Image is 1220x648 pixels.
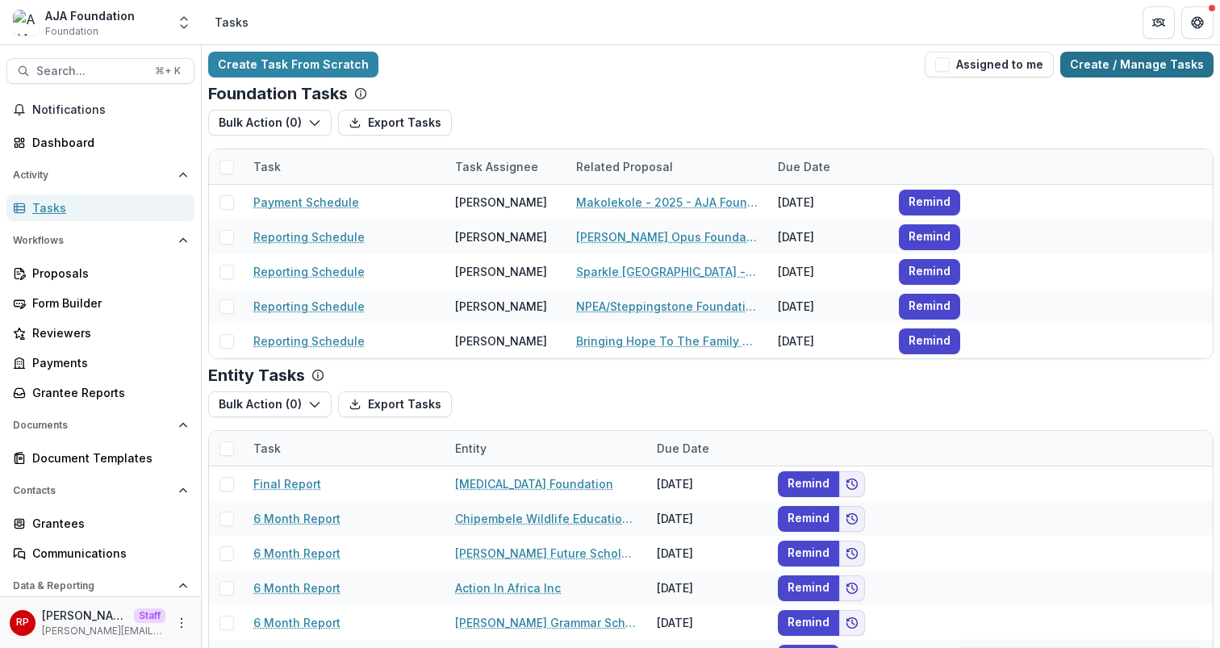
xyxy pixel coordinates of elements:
div: Task [244,431,445,466]
a: Reviewers [6,320,194,346]
div: [DATE] [647,501,768,536]
button: Remind [778,541,839,566]
div: [DATE] [768,324,889,358]
a: Payment Schedule [253,194,359,211]
div: [DATE] [768,254,889,289]
a: [MEDICAL_DATA] Foundation [455,475,613,492]
div: [DATE] [647,536,768,571]
p: [PERSON_NAME] [42,607,127,624]
div: Related Proposal [566,149,768,184]
button: Remind [778,506,839,532]
button: Export Tasks [338,110,452,136]
button: Open Workflows [6,228,194,253]
a: Form Builder [6,290,194,316]
span: Search... [36,65,145,78]
span: Activity [13,169,172,181]
button: Remind [899,328,960,354]
div: [PERSON_NAME] [455,228,547,245]
span: Foundation [45,24,98,39]
button: Remind [899,259,960,285]
button: More [172,613,191,633]
div: [DATE] [768,219,889,254]
div: Dashboard [32,134,182,151]
div: Tasks [215,14,249,31]
a: Create Task From Scratch [208,52,378,77]
button: Remind [778,575,839,601]
div: Task [244,149,445,184]
div: Form Builder [32,295,182,311]
div: Grantee Reports [32,384,182,401]
a: Reporting Schedule [253,332,365,349]
a: Bringing Hope To The Family USA - 2025 - AJA Foundation Grant Application [576,332,758,349]
img: AJA Foundation [13,10,39,36]
span: Notifications [32,103,188,117]
button: Add to friends [839,610,865,636]
div: ⌘ + K [152,62,184,80]
div: Due Date [768,149,889,184]
div: [DATE] [768,185,889,219]
a: Reporting Schedule [253,228,365,245]
div: Due Date [768,158,840,175]
a: Proposals [6,260,194,286]
button: Remind [899,190,960,215]
a: Grantee Reports [6,379,194,406]
a: Final Report [253,475,321,492]
button: Remind [778,471,839,497]
p: Foundation Tasks [208,84,348,103]
a: 6 Month Report [253,510,341,527]
div: Ruthwick Pathireddy [16,617,29,628]
a: Payments [6,349,194,376]
div: Related Proposal [566,158,683,175]
a: Create / Manage Tasks [1060,52,1214,77]
a: 6 Month Report [253,545,341,562]
button: Assigned to me [925,52,1054,77]
a: [PERSON_NAME] Grammar School Pathfinder Program [455,614,637,631]
div: Due Date [647,431,768,466]
span: Data & Reporting [13,580,172,592]
div: Document Templates [32,449,182,466]
button: Remind [899,224,960,250]
button: Search... [6,58,194,84]
div: [PERSON_NAME] [455,298,547,315]
div: AJA Foundation [45,7,135,24]
div: Payments [32,354,182,371]
span: Contacts [13,485,172,496]
button: Bulk Action (0) [208,110,332,136]
nav: breadcrumb [208,10,255,34]
div: Tasks [32,199,182,216]
a: Document Templates [6,445,194,471]
a: Reporting Schedule [253,298,365,315]
a: Sparkle [GEOGRAPHIC_DATA] - 2025 - AJA Foundation Grant Application [576,263,758,280]
a: 6 Month Report [253,579,341,596]
button: Open Contacts [6,478,194,504]
a: Dashboard [6,129,194,156]
div: [DATE] [647,571,768,605]
div: Entity [445,431,647,466]
div: Task Assignee [445,149,566,184]
button: Open Data & Reporting [6,573,194,599]
p: [PERSON_NAME][EMAIL_ADDRESS][DOMAIN_NAME] [42,624,165,638]
button: Partners [1143,6,1175,39]
div: [DATE] [768,289,889,324]
a: Chipembele Wildlife Education Trust [455,510,637,527]
span: Workflows [13,235,172,246]
button: Add to friends [839,471,865,497]
div: [DATE] [647,466,768,501]
div: Proposals [32,265,182,282]
a: Tasks [6,194,194,221]
button: Open Documents [6,412,194,438]
button: Add to friends [839,541,865,566]
div: Entity [445,440,496,457]
div: Task Assignee [445,158,548,175]
span: Documents [13,420,172,431]
button: Remind [899,294,960,320]
div: [PERSON_NAME] [455,332,547,349]
a: NPEA/Steppingstone Foundation, Inc. - 2025 - AJA Foundation Grant Application [576,298,758,315]
button: Bulk Action (0) [208,391,332,417]
div: Task [244,440,290,457]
